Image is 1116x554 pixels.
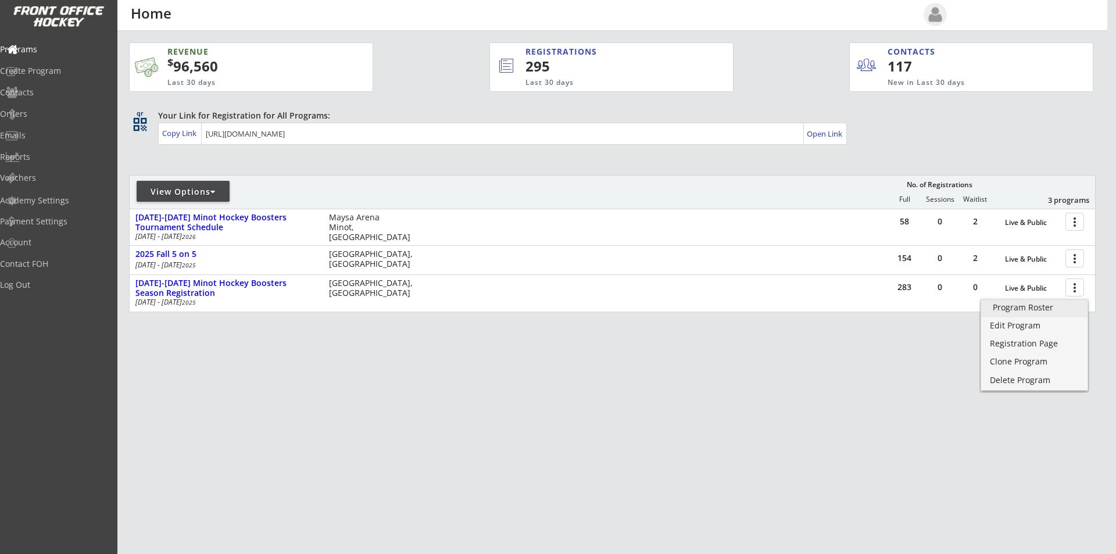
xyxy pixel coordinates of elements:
[958,283,993,291] div: 0
[135,249,317,259] div: 2025 Fall 5 on 5
[167,46,316,58] div: REVENUE
[167,55,173,69] sup: $
[135,299,313,306] div: [DATE] - [DATE]
[135,262,313,269] div: [DATE] - [DATE]
[887,254,922,262] div: 154
[525,46,679,58] div: REGISTRATIONS
[990,339,1079,348] div: Registration Page
[329,278,420,298] div: [GEOGRAPHIC_DATA], [GEOGRAPHIC_DATA]
[922,283,957,291] div: 0
[903,181,975,189] div: No. of Registrations
[182,261,196,269] em: 2025
[990,376,1079,384] div: Delete Program
[1005,255,1060,263] div: Live & Public
[182,233,196,241] em: 2026
[957,195,992,203] div: Waitlist
[888,46,940,58] div: CONTACTS
[1029,195,1089,205] div: 3 programs
[922,217,957,226] div: 0
[135,278,317,298] div: [DATE]-[DATE] Minot Hockey Boosters Season Registration
[133,110,146,117] div: qr
[922,195,957,203] div: Sessions
[167,78,316,88] div: Last 30 days
[990,321,1079,330] div: Edit Program
[981,318,1088,335] a: Edit Program
[167,56,336,76] div: 96,560
[158,110,1060,121] div: Your Link for Registration for All Programs:
[135,213,317,233] div: [DATE]-[DATE] Minot Hockey Boosters Tournament Schedule
[1005,219,1060,227] div: Live & Public
[131,116,149,133] button: qr_code
[922,254,957,262] div: 0
[990,358,1079,366] div: Clone Program
[1065,278,1084,296] button: more_vert
[1005,284,1060,292] div: Live & Public
[162,128,199,138] div: Copy Link
[888,78,1039,88] div: New in Last 30 days
[1065,249,1084,267] button: more_vert
[958,217,993,226] div: 2
[807,129,843,139] div: Open Link
[958,254,993,262] div: 2
[887,217,922,226] div: 58
[887,283,922,291] div: 283
[1065,213,1084,231] button: more_vert
[182,298,196,306] em: 2025
[135,233,313,240] div: [DATE] - [DATE]
[887,195,922,203] div: Full
[329,249,420,269] div: [GEOGRAPHIC_DATA], [GEOGRAPHIC_DATA]
[525,56,694,76] div: 295
[981,300,1088,317] a: Program Roster
[329,213,420,242] div: Maysa Arena Minot, [GEOGRAPHIC_DATA]
[993,303,1076,312] div: Program Roster
[888,56,959,76] div: 117
[137,186,230,198] div: View Options
[981,336,1088,353] a: Registration Page
[807,126,843,142] a: Open Link
[525,78,685,88] div: Last 30 days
